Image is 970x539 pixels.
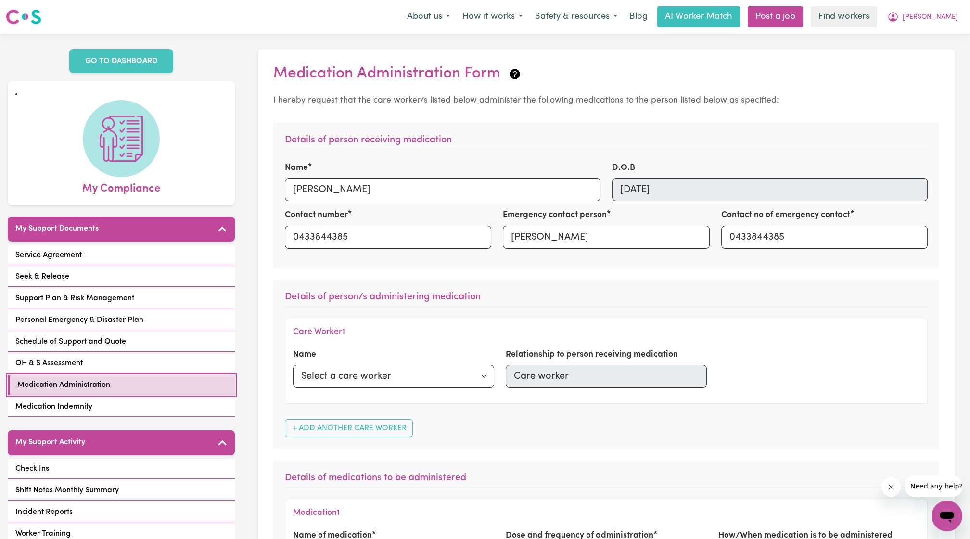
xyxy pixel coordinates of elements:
h3: Details of person/s administering medication [285,291,928,307]
a: My Compliance [15,100,227,197]
a: Medication Administration [8,375,235,395]
iframe: Close message [881,477,901,497]
span: Shift Notes Monthly Summary [15,485,119,496]
a: Service Agreement [8,245,235,265]
span: Incident Reports [15,506,73,518]
a: Medication Indemnity [8,397,235,417]
h4: Medication 1 [293,508,340,518]
a: Seek & Release [8,267,235,287]
span: OH & S Assessment [15,358,83,369]
label: D.O.B [612,162,635,174]
a: Personal Emergency & Disaster Plan [8,310,235,330]
h3: Details of medications to be administered [285,472,928,488]
h5: My Support Activity [15,438,85,447]
button: Safety & resources [529,7,624,27]
span: Seek & Release [15,271,69,282]
a: Incident Reports [8,502,235,522]
a: Post a job [748,6,803,27]
a: Find workers [811,6,877,27]
button: How it works [456,7,529,27]
button: Add Another Care Worker [285,419,413,437]
h5: My Support Documents [15,224,99,233]
h3: Details of person receiving medication [285,134,928,150]
span: Medication Administration [17,379,110,391]
span: Personal Emergency & Disaster Plan [15,314,143,326]
h2: Medication Administration Form [273,64,939,83]
h4: Care Worker 1 [293,327,345,337]
span: [PERSON_NAME] [903,12,958,23]
span: Medication Indemnity [15,401,92,412]
img: Careseekers logo [6,8,41,26]
button: About us [401,7,456,27]
a: Blog [624,6,653,27]
a: Careseekers logo [6,6,41,28]
button: My Support Documents [8,217,235,242]
p: I hereby request that the care worker/s listed below administer the following medications to the ... [273,94,939,107]
a: Check Ins [8,459,235,479]
label: Name [293,348,316,361]
iframe: Button to launch messaging window [932,500,962,531]
span: Need any help? [6,7,58,14]
a: AI Worker Match [657,6,740,27]
label: Name [285,162,308,174]
a: GO TO DASHBOARD [69,49,173,73]
span: Schedule of Support and Quote [15,336,126,347]
a: OH & S Assessment [8,354,235,373]
a: Support Plan & Risk Management [8,289,235,308]
a: Schedule of Support and Quote [8,332,235,352]
span: My Compliance [82,177,160,197]
span: Service Agreement [15,249,82,261]
label: Contact no of emergency contact [721,209,850,221]
button: My Support Activity [8,430,235,455]
span: Support Plan & Risk Management [15,293,134,304]
label: Contact number [285,209,348,221]
button: My Account [881,7,964,27]
span: Check Ins [15,463,49,475]
label: Relationship to person receiving medication [506,348,678,361]
label: Emergency contact person [503,209,607,221]
iframe: Message from company [905,475,962,497]
a: Shift Notes Monthly Summary [8,481,235,500]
